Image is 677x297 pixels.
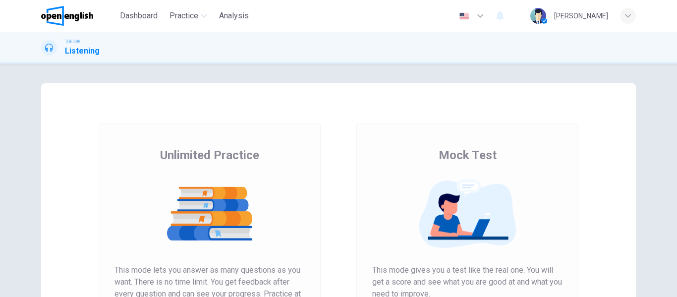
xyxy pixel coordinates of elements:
[219,10,249,22] span: Analysis
[215,7,253,25] button: Analysis
[439,147,497,163] span: Mock Test
[65,38,80,45] span: TOEIC®
[160,147,259,163] span: Unlimited Practice
[116,7,162,25] button: Dashboard
[166,7,211,25] button: Practice
[41,6,116,26] a: OpenEnglish logo
[169,10,198,22] span: Practice
[41,6,93,26] img: OpenEnglish logo
[65,45,100,57] h1: Listening
[120,10,158,22] span: Dashboard
[554,10,608,22] div: [PERSON_NAME]
[530,8,546,24] img: Profile picture
[458,12,470,20] img: en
